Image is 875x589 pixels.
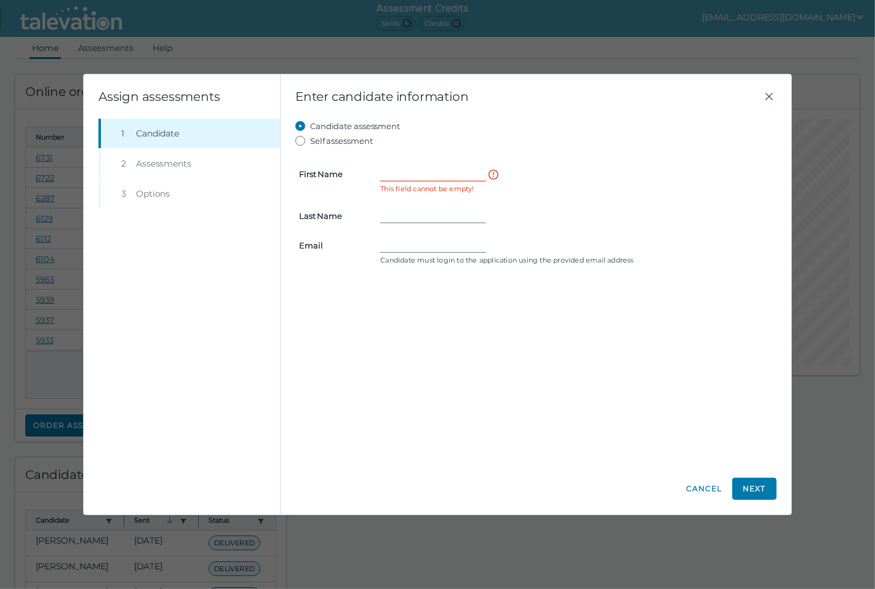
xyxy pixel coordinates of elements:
span: Candidate [136,127,179,140]
clr-control-error: This field cannot be empty! [380,184,773,194]
label: First Name [292,169,373,179]
button: Close [762,89,777,104]
button: Next [732,478,777,500]
button: Cancel [685,478,722,500]
label: Candidate assessment [310,119,400,133]
clr-wizard-title: Assign assessments [98,89,220,104]
div: 1 [121,127,131,140]
span: Enter candidate information [295,89,762,104]
label: Email [292,240,373,250]
clr-control-helper: Candidate must login to the application using the provided email address [380,255,773,265]
label: Self assessment [310,133,373,148]
nav: Wizard steps [98,119,280,208]
button: 1Candidate [101,119,280,148]
label: Last Name [292,211,373,221]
